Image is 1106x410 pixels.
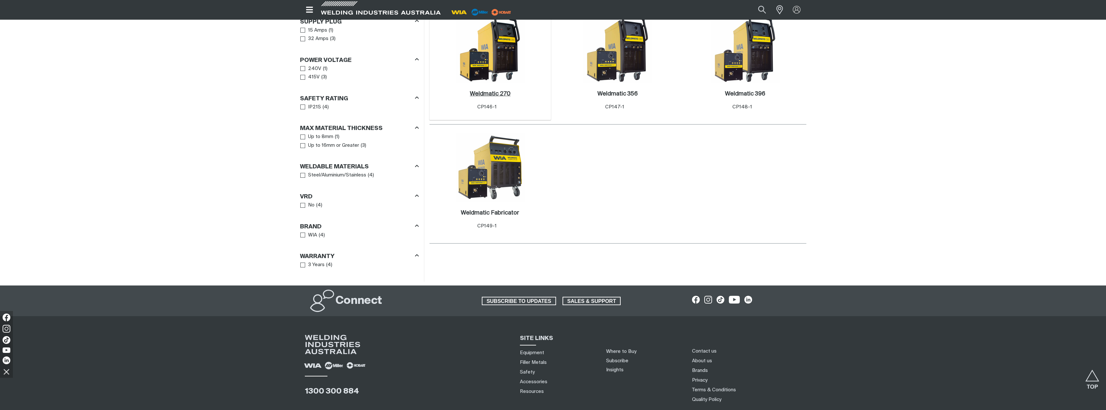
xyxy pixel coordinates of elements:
h2: Weldmatic 356 [597,91,638,97]
img: LinkedIn [3,356,10,364]
a: Subscribe [606,358,628,363]
span: No [308,202,315,209]
ul: Supply Plug [300,26,419,43]
ul: Warranty [300,261,419,269]
img: Instagram [3,325,10,333]
a: 3 Years [300,261,325,269]
span: CP146-1 [477,105,497,109]
input: Product name or item number... [743,3,773,17]
img: Weldmatic 356 [583,14,652,83]
h3: Weldable Materials [300,163,369,171]
img: Facebook [3,314,10,321]
div: Brand [300,222,419,231]
img: YouTube [3,347,10,353]
span: WIA [308,232,317,239]
a: Brands [692,367,708,374]
a: 32 Amps [300,35,329,43]
div: Warranty [300,252,419,261]
img: TikTok [3,336,10,344]
span: 15 Amps [308,27,327,34]
span: CP148-1 [732,105,752,109]
img: Weldmatic 396 [711,14,780,83]
span: ( 3 ) [330,35,336,43]
ul: Max Material Thickness [300,133,419,150]
a: No [300,201,315,210]
span: ( 4 ) [323,104,329,111]
span: ( 1 ) [335,133,339,141]
span: ( 3 ) [361,142,366,149]
a: Terms & Conditions [692,386,736,393]
a: SALES & SUPPORT [563,297,621,305]
span: 3 Years [308,261,325,269]
div: Safety Rating [300,94,419,103]
a: Quality Policy [692,396,721,403]
ul: Brand [300,231,419,240]
nav: Footer [690,346,813,404]
img: Weldmatic 270 [456,14,525,83]
a: Filler Metals [520,359,547,366]
h2: Connect [336,294,382,308]
span: CP147-1 [605,105,624,109]
div: Weldable Materials [300,162,419,171]
h2: Weldmatic Fabricator [461,210,519,216]
a: Up to 16mm or Greater [300,141,359,150]
a: Accessories [520,378,547,385]
img: hide socials [1,366,12,377]
span: Up to 8mm [308,133,333,141]
a: Insights [606,367,624,372]
ul: VRD [300,201,419,210]
ul: Power Voltage [300,65,419,82]
span: SALES & SUPPORT [563,297,620,305]
span: IP21S [308,104,321,111]
div: Supply Plug [300,17,419,26]
a: IP21S [300,103,321,112]
button: Scroll to top [1085,370,1100,384]
span: Steel/Aluminium/Stainless [308,172,366,179]
div: Max Material Thickness [300,124,419,133]
h3: VRD [300,193,313,201]
span: ( 4 ) [316,202,322,209]
button: Search products [751,3,773,17]
a: Weldmatic Fabricator [461,209,519,217]
h3: Power Voltage [300,57,352,64]
span: ( 1 ) [323,65,327,73]
a: Safety [520,369,535,375]
a: miller [490,10,513,15]
a: 1300 300 884 [305,387,359,395]
a: 240V [300,65,322,73]
a: 415V [300,73,320,82]
span: Up to 16mm or Greater [308,142,359,149]
h2: Weldmatic 396 [725,91,765,97]
a: 15 Amps [300,26,327,35]
nav: Sitemap [518,348,598,396]
a: Weldmatic 356 [597,90,638,98]
h3: Safety Rating [300,95,348,103]
img: miller [490,7,513,17]
a: Up to 8mm [300,133,334,141]
a: Contact us [692,348,717,355]
div: Power Voltage [300,55,419,64]
h3: Max Material Thickness [300,125,383,132]
span: 32 Amps [308,35,328,43]
span: CP149-1 [477,224,497,228]
h3: Brand [300,223,322,231]
span: SITE LINKS [520,335,553,341]
span: SUBSCRIBE TO UPDATES [482,297,555,305]
a: Steel/Aluminium/Stainless [300,171,367,180]
h2: Weldmatic 270 [470,91,511,97]
a: SUBSCRIBE TO UPDATES [482,297,556,305]
a: Privacy [692,377,708,384]
img: Weldmatic Fabricator [456,133,525,202]
a: Where to Buy [606,349,636,354]
span: 240V [308,65,321,73]
span: ( 1 ) [329,27,333,34]
a: About us [692,357,712,364]
h3: Warranty [300,253,335,260]
span: ( 4 ) [326,261,332,269]
span: ( 4 ) [368,172,374,179]
h3: Supply Plug [300,18,342,26]
span: 415V [308,74,320,81]
ul: Safety Rating [300,103,419,112]
span: ( 4 ) [319,232,325,239]
a: Weldmatic 396 [725,90,765,98]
